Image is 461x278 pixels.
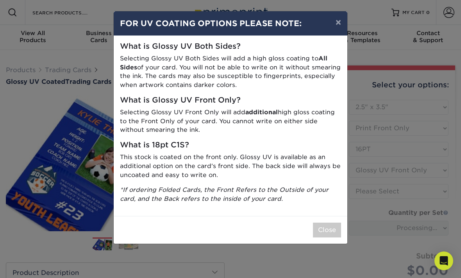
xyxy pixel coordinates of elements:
[120,54,341,90] p: Selecting Glossy UV Both Sides will add a high gloss coating to of your card. You will not be abl...
[120,186,329,202] i: *If ordering Folded Cards, the Front Refers to the Outside of your card, and the Back refers to t...
[313,223,341,237] button: Close
[245,108,278,116] strong: additional
[120,108,341,135] p: Selecting Glossy UV Front Only will add high gloss coating to the Front Only of your card. You ca...
[120,141,341,150] h5: What is 18pt C1S?
[120,55,327,71] strong: All Sides
[120,42,341,51] h5: What is Glossy UV Both Sides?
[329,11,347,33] button: ×
[434,251,453,270] div: Open Intercom Messenger
[120,153,341,179] p: This stock is coated on the front only. Glossy UV is available as an additional option on the car...
[120,96,341,105] h5: What is Glossy UV Front Only?
[120,18,341,29] h4: FOR UV COATING OPTIONS PLEASE NOTE:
